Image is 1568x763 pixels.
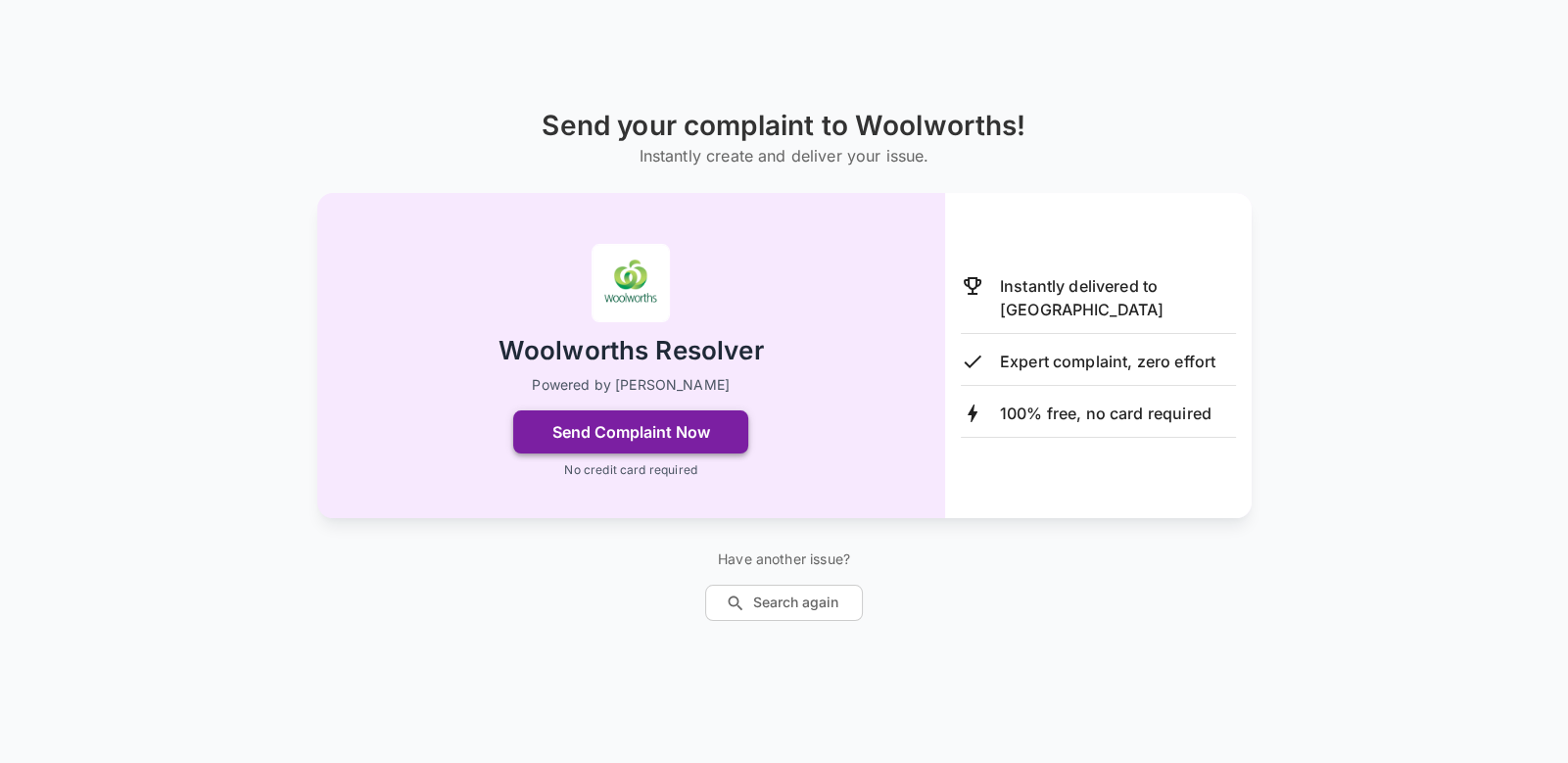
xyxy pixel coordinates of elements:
p: No credit card required [564,461,696,479]
p: 100% free, no card required [1000,402,1212,425]
img: Woolworths [592,244,670,322]
p: Instantly delivered to [GEOGRAPHIC_DATA] [1000,274,1236,321]
button: Search again [705,585,863,621]
h2: Woolworths Resolver [499,334,764,368]
p: Powered by [PERSON_NAME] [532,375,730,395]
button: Send Complaint Now [513,410,748,453]
h1: Send your complaint to Woolworths! [542,110,1025,142]
p: Expert complaint, zero effort [1000,350,1215,373]
h6: Instantly create and deliver your issue. [542,142,1025,169]
p: Have another issue? [705,549,863,569]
